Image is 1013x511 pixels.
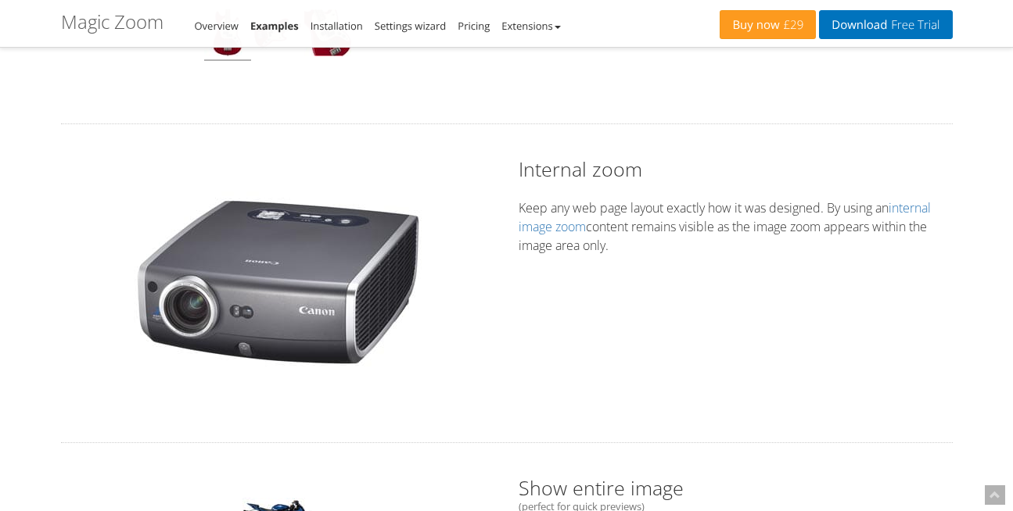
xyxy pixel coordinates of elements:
[519,155,953,183] h2: Internal zoom
[887,19,939,31] span: Free Trial
[780,19,804,31] span: £29
[121,179,434,380] img: Internal zoom example
[720,10,816,39] a: Buy now£29
[195,19,239,33] a: Overview
[501,19,560,33] a: Extensions
[250,19,299,33] a: Examples
[375,19,447,33] a: Settings wizard
[311,19,363,33] a: Installation
[458,19,490,33] a: Pricing
[519,199,931,235] a: internal image zoom
[819,10,952,39] a: DownloadFree Trial
[519,198,953,255] p: Keep any web page layout exactly how it was designed. By using an content remains visible as the ...
[61,12,163,32] h1: Magic Zoom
